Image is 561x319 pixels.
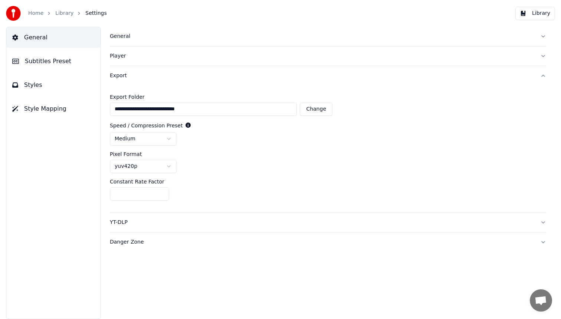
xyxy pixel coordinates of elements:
button: Player [110,46,546,66]
div: Open chat [530,289,552,312]
button: Library [515,7,555,20]
div: Export [110,85,546,212]
button: Style Mapping [6,98,101,119]
button: Danger Zone [110,232,546,252]
div: YT-DLP [110,219,534,226]
div: Export [110,72,534,79]
span: Style Mapping [24,104,66,113]
a: Library [55,10,73,17]
nav: breadcrumb [28,10,107,17]
label: Constant Rate Factor [110,179,164,184]
button: YT-DLP [110,213,546,232]
div: Player [110,52,534,60]
button: Subtitles Preset [6,51,101,72]
button: General [6,27,101,48]
button: Change [300,102,332,116]
button: General [110,27,546,46]
span: Styles [24,81,42,89]
span: General [24,33,47,42]
img: youka [6,6,21,21]
label: Pixel Format [110,152,142,157]
span: Subtitles Preset [25,57,71,66]
div: Danger Zone [110,238,534,246]
button: Styles [6,75,101,95]
span: Settings [85,10,106,17]
label: Speed / Compression Preset [110,123,183,128]
div: General [110,33,534,40]
button: Export [110,66,546,85]
a: Home [28,10,43,17]
label: Export Folder [110,94,332,100]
